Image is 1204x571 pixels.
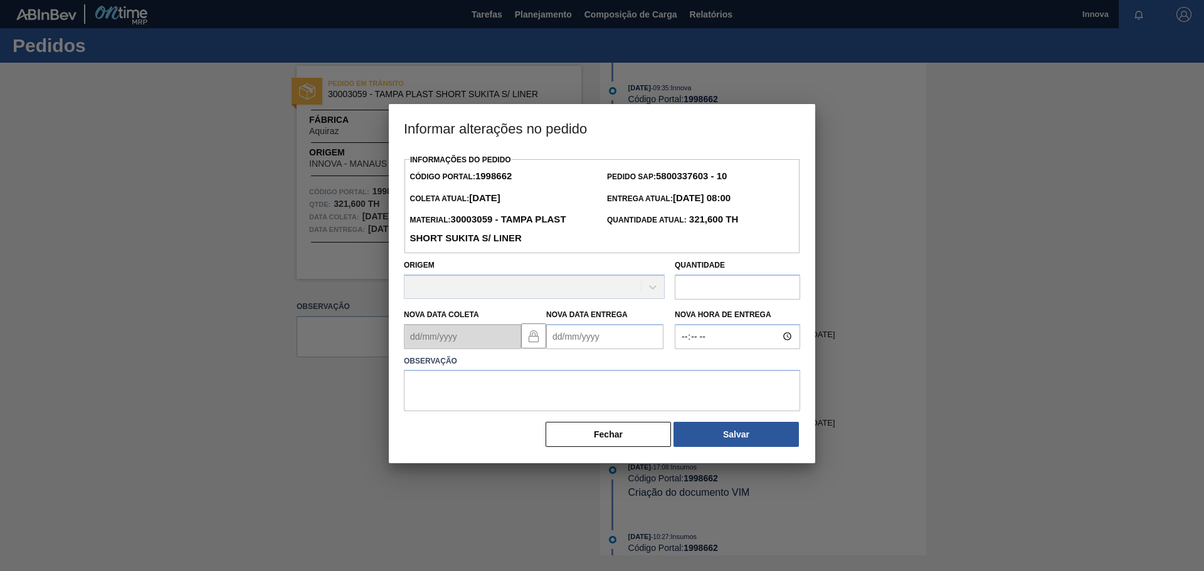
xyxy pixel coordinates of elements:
span: Pedido SAP: [607,172,727,181]
button: Fechar [546,422,671,447]
strong: 321,600 TH [687,214,739,224]
span: Material: [409,216,566,243]
strong: 1998662 [475,170,512,181]
input: dd/mm/yyyy [404,324,521,349]
strong: [DATE] [469,192,500,203]
strong: [DATE] 08:00 [673,192,731,203]
span: Entrega Atual: [607,194,731,203]
strong: 30003059 - TAMPA PLAST SHORT SUKITA S/ LINER [409,214,566,243]
label: Quantidade [675,261,725,270]
label: Origem [404,261,435,270]
span: Quantidade Atual: [607,216,738,224]
label: Nova Data Coleta [404,310,479,319]
button: locked [521,323,546,348]
span: Coleta Atual: [409,194,500,203]
h3: Informar alterações no pedido [389,104,815,152]
strong: 5800337603 - 10 [656,170,727,181]
label: Observação [404,352,800,370]
img: locked [526,328,541,343]
input: dd/mm/yyyy [546,324,663,349]
span: Código Portal: [409,172,512,181]
label: Nova Hora de Entrega [675,306,800,324]
label: Nova Data Entrega [546,310,628,319]
button: Salvar [673,422,799,447]
label: Informações do Pedido [410,155,511,164]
